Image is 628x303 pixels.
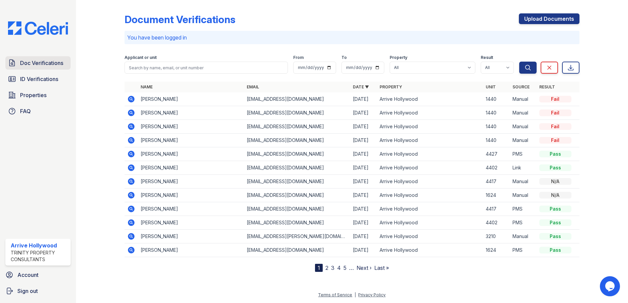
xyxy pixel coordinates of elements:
td: Arrive Hollywood [377,92,483,106]
td: 1440 [483,120,510,134]
td: Arrive Hollywood [377,106,483,120]
div: Fail [539,123,571,130]
span: Doc Verifications [20,59,63,67]
td: [DATE] [350,202,377,216]
label: Property [390,55,407,60]
td: [EMAIL_ADDRESS][DOMAIN_NAME] [244,243,350,257]
div: Pass [539,233,571,240]
td: [PERSON_NAME] [138,230,244,243]
td: [EMAIL_ADDRESS][DOMAIN_NAME] [244,120,350,134]
td: [EMAIL_ADDRESS][PERSON_NAME][DOMAIN_NAME] [244,230,350,243]
a: Account [3,268,73,282]
td: Link [510,161,537,175]
td: Manual [510,134,537,147]
td: 4417 [483,202,510,216]
td: [DATE] [350,230,377,243]
img: CE_Logo_Blue-a8612792a0a2168367f1c8372b55b34899dd931a85d93a1a3d3e32e68fde9ad4.png [3,21,73,35]
div: Document Verifications [125,13,235,25]
label: To [341,55,347,60]
td: 1624 [483,188,510,202]
td: [EMAIL_ADDRESS][DOMAIN_NAME] [244,175,350,188]
td: 4427 [483,147,510,161]
a: Name [141,84,153,89]
td: Arrive Hollywood [377,175,483,188]
p: You have been logged in [127,33,577,42]
a: 4 [337,264,341,271]
td: [PERSON_NAME] [138,243,244,257]
td: [DATE] [350,188,377,202]
div: N/A [539,178,571,185]
div: Trinity Property Consultants [11,249,68,263]
td: Manual [510,120,537,134]
td: [PERSON_NAME] [138,92,244,106]
iframe: chat widget [600,276,621,296]
td: 1440 [483,134,510,147]
td: [DATE] [350,161,377,175]
a: FAQ [5,104,71,118]
td: [EMAIL_ADDRESS][DOMAIN_NAME] [244,147,350,161]
td: PMS [510,147,537,161]
td: [PERSON_NAME] [138,106,244,120]
div: Pass [539,151,571,157]
span: FAQ [20,107,31,115]
td: Arrive Hollywood [377,243,483,257]
div: N/A [539,192,571,199]
td: 3210 [483,230,510,243]
div: Pass [539,219,571,226]
td: Manual [510,188,537,202]
td: [DATE] [350,147,377,161]
td: [DATE] [350,92,377,106]
td: [PERSON_NAME] [138,202,244,216]
a: Doc Verifications [5,56,71,70]
a: 5 [343,264,346,271]
td: Manual [510,106,537,120]
td: [PERSON_NAME] [138,188,244,202]
td: 1440 [483,106,510,120]
a: 2 [325,264,328,271]
td: [DATE] [350,120,377,134]
div: Fail [539,96,571,102]
span: Properties [20,91,47,99]
td: [PERSON_NAME] [138,134,244,147]
td: PMS [510,216,537,230]
span: … [349,264,354,272]
td: [EMAIL_ADDRESS][DOMAIN_NAME] [244,106,350,120]
button: Sign out [3,284,73,298]
td: Arrive Hollywood [377,120,483,134]
a: Terms of Service [318,292,352,297]
td: Arrive Hollywood [377,161,483,175]
a: Properties [5,88,71,102]
td: 4402 [483,161,510,175]
td: [PERSON_NAME] [138,216,244,230]
div: 1 [315,264,323,272]
label: From [293,55,304,60]
td: [EMAIL_ADDRESS][DOMAIN_NAME] [244,92,350,106]
td: [DATE] [350,175,377,188]
td: Arrive Hollywood [377,134,483,147]
a: Date ▼ [353,84,369,89]
span: Sign out [17,287,38,295]
td: PMS [510,243,537,257]
td: [PERSON_NAME] [138,175,244,188]
div: Pass [539,164,571,171]
a: 3 [331,264,334,271]
td: Arrive Hollywood [377,230,483,243]
a: ID Verifications [5,72,71,86]
label: Result [481,55,493,60]
td: [EMAIL_ADDRESS][DOMAIN_NAME] [244,134,350,147]
td: [EMAIL_ADDRESS][DOMAIN_NAME] [244,202,350,216]
td: [DATE] [350,216,377,230]
a: Unit [486,84,496,89]
td: Manual [510,230,537,243]
td: [DATE] [350,106,377,120]
td: Arrive Hollywood [377,202,483,216]
input: Search by name, email, or unit number [125,62,288,74]
td: Manual [510,175,537,188]
td: 1440 [483,92,510,106]
td: Arrive Hollywood [377,216,483,230]
td: [EMAIL_ADDRESS][DOMAIN_NAME] [244,188,350,202]
div: Fail [539,109,571,116]
a: Upload Documents [519,13,579,24]
div: | [355,292,356,297]
td: 1624 [483,243,510,257]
